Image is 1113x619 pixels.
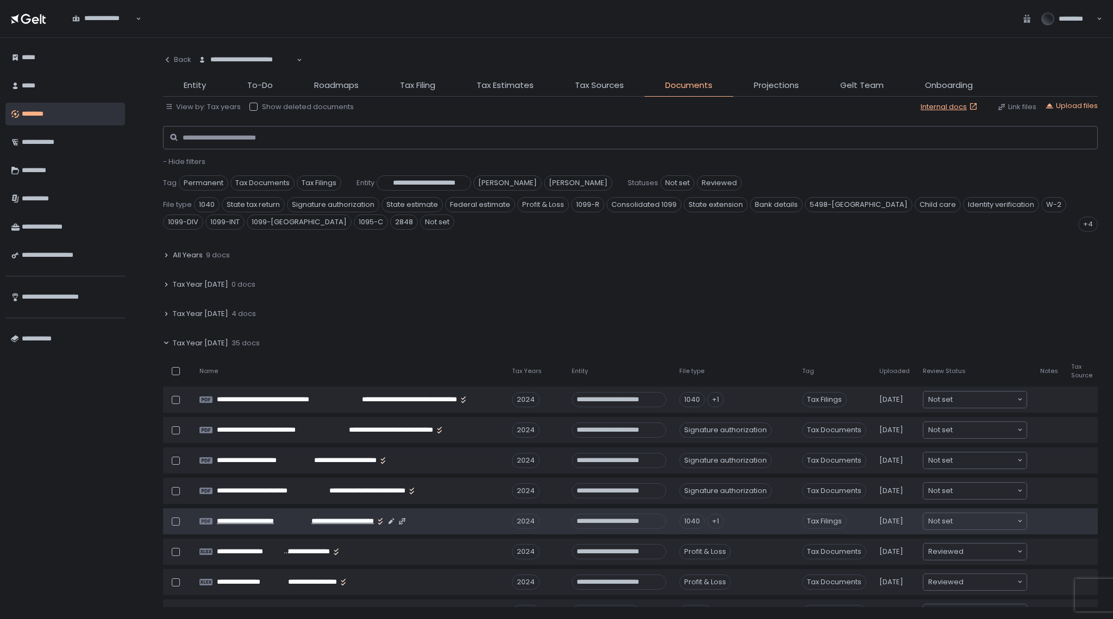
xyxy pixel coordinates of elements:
[923,483,1027,499] div: Search for option
[802,367,814,375] span: Tag
[247,214,352,230] span: 1099-[GEOGRAPHIC_DATA]
[679,453,772,468] div: Signature authorization
[232,338,260,348] span: 35 docs
[473,175,542,191] span: [PERSON_NAME]
[879,486,903,496] span: [DATE]
[953,485,1016,496] input: Search for option
[390,214,418,230] span: 2848
[163,156,205,167] span: - Hide filters
[921,102,980,112] a: Internal docs
[512,544,540,559] div: 2024
[707,392,724,407] div: +1
[802,544,866,559] span: Tax Documents
[928,394,953,405] span: Not set
[205,214,245,230] span: 1099-INT
[997,102,1036,112] button: Link files
[420,214,454,230] span: Not set
[802,514,847,529] span: Tax Filings
[247,79,273,92] span: To-Do
[840,79,884,92] span: Gelt Team
[923,544,1027,560] div: Search for option
[512,422,540,438] div: 2024
[179,175,228,191] span: Permanent
[802,483,866,498] span: Tax Documents
[679,514,705,529] div: 1040
[199,367,218,375] span: Name
[163,200,192,210] span: File type
[754,79,799,92] span: Projections
[684,197,748,212] span: State extension
[194,197,220,212] span: 1040
[606,197,681,212] span: Consolidated 1099
[163,157,205,167] button: - Hide filters
[297,175,341,191] span: Tax Filings
[163,178,177,188] span: Tag
[879,456,903,465] span: [DATE]
[679,483,772,498] div: Signature authorization
[928,577,964,588] span: Reviewed
[206,250,230,260] span: 9 docs
[679,544,731,559] div: Profit & Loss
[923,422,1027,438] div: Search for option
[879,367,910,375] span: Uploaded
[802,453,866,468] span: Tax Documents
[1071,363,1092,379] span: Tax Source
[964,577,1016,588] input: Search for option
[400,79,435,92] span: Tax Filing
[928,455,953,466] span: Not set
[923,391,1027,408] div: Search for option
[163,55,191,65] div: Back
[354,214,388,230] span: 1095-C
[163,214,203,230] span: 1099-DIV
[163,49,191,71] button: Back
[477,79,534,92] span: Tax Estimates
[953,394,1016,405] input: Search for option
[382,197,443,212] span: State estimate
[65,8,141,30] div: Search for option
[925,79,973,92] span: Onboarding
[805,197,912,212] span: 5498-[GEOGRAPHIC_DATA]
[232,309,256,319] span: 4 docs
[173,309,228,319] span: Tax Year [DATE]
[879,395,903,405] span: [DATE]
[679,367,704,375] span: File type
[571,197,604,212] span: 1099-R
[660,175,695,191] span: Not set
[802,422,866,438] span: Tax Documents
[628,178,658,188] span: Statuses
[72,23,135,34] input: Search for option
[953,516,1016,527] input: Search for option
[963,197,1039,212] span: Identity verification
[173,280,228,289] span: Tax Year [DATE]
[879,577,903,587] span: [DATE]
[512,453,540,468] div: 2024
[879,516,903,526] span: [DATE]
[1041,197,1066,212] span: W-2
[679,392,705,407] div: 1040
[879,425,903,435] span: [DATE]
[679,574,731,590] div: Profit & Loss
[544,175,612,191] span: [PERSON_NAME]
[165,102,241,112] button: View by: Tax years
[314,79,359,92] span: Roadmaps
[802,392,847,407] span: Tax Filings
[445,197,515,212] span: Federal estimate
[923,367,966,375] span: Review Status
[512,392,540,407] div: 2024
[707,514,724,529] div: +1
[923,513,1027,529] div: Search for option
[230,175,295,191] span: Tax Documents
[512,514,540,529] div: 2024
[928,516,953,527] span: Not set
[517,197,569,212] span: Profit & Loss
[679,422,772,438] div: Signature authorization
[1045,101,1098,111] div: Upload files
[572,367,588,375] span: Entity
[915,197,961,212] span: Child care
[287,197,379,212] span: Signature authorization
[222,197,285,212] span: State tax return
[184,79,206,92] span: Entity
[750,197,803,212] span: Bank details
[665,79,712,92] span: Documents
